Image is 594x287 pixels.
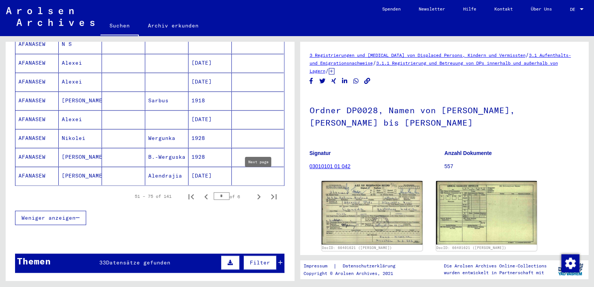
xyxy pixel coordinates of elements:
div: 51 – 75 of 141 [135,193,172,200]
mat-cell: AFANASEW [15,148,59,166]
button: Share on LinkedIn [341,76,349,86]
span: / [526,52,529,58]
span: Weniger anzeigen [21,214,76,221]
span: DE [570,7,578,12]
mat-cell: AFANASEW [15,167,59,185]
mat-cell: Nikolei [59,129,102,147]
mat-cell: 1928 [188,148,232,166]
mat-cell: Alexei [59,54,102,72]
div: | [304,262,404,270]
a: 03010101 01 042 [310,163,351,169]
a: 3.1.1 Registrierung und Betreuung von DPs innerhalb und außerhalb von Lagern [310,60,558,74]
button: Weniger anzeigen [15,211,86,225]
h1: Ordner DP0028, Namen von [PERSON_NAME], [PERSON_NAME] bis [PERSON_NAME] [310,93,579,138]
a: Archiv erkunden [139,17,208,35]
a: Suchen [100,17,139,36]
mat-cell: AFANASEW [15,54,59,72]
mat-cell: Sarbus [145,91,188,110]
b: Anzahl Dokumente [444,150,492,156]
button: Share on Xing [330,76,338,86]
mat-cell: 1928 [188,129,232,147]
mat-cell: AFANASEW [15,110,59,129]
button: Copy link [363,76,371,86]
a: Impressum [304,262,333,270]
mat-cell: [DATE] [188,73,232,91]
p: Copyright © Arolsen Archives, 2021 [304,270,404,277]
mat-cell: AFANASEW [15,73,59,91]
p: 557 [444,162,579,170]
img: yv_logo.png [556,260,585,279]
span: / [373,59,376,66]
span: Datensätze gefunden [106,259,170,266]
span: Filter [250,259,270,266]
a: Datenschutzerklärung [337,262,404,270]
mat-cell: AFANASEW [15,91,59,110]
img: Zustimmung ändern [561,254,579,272]
mat-cell: B.-Werguska [145,148,188,166]
div: of 6 [214,193,251,200]
button: Share on Facebook [307,76,315,86]
button: Filter [243,255,276,270]
mat-cell: [DATE] [188,110,232,129]
mat-cell: [DATE] [188,54,232,72]
button: Share on WhatsApp [352,76,360,86]
p: wurden entwickelt in Partnerschaft mit [444,269,547,276]
span: 33 [99,259,106,266]
mat-cell: AFANASEW [15,129,59,147]
img: 001.jpg [322,181,422,244]
p: Die Arolsen Archives Online-Collections [444,263,547,269]
b: Signatur [310,150,331,156]
span: / [325,67,329,74]
mat-cell: [PERSON_NAME] [59,91,102,110]
button: Last page [266,189,281,204]
mat-cell: Alexei [59,73,102,91]
mat-cell: Wergunka [145,129,188,147]
mat-cell: N S [59,35,102,53]
a: DocID: 66401621 ([PERSON_NAME]) [322,246,392,250]
button: First page [184,189,199,204]
button: Previous page [199,189,214,204]
mat-cell: 1918 [188,91,232,110]
mat-cell: [PERSON_NAME] [59,167,102,185]
mat-cell: [DATE] [188,167,232,185]
mat-cell: Alexei [59,110,102,129]
img: 002.jpg [436,181,537,244]
img: Arolsen_neg.svg [6,7,94,26]
mat-cell: Alendrajia [145,167,188,185]
a: 3 Registrierungen und [MEDICAL_DATA] von Displaced Persons, Kindern und Vermissten [310,52,526,58]
div: Themen [17,254,51,268]
button: Share on Twitter [319,76,327,86]
button: Next page [251,189,266,204]
mat-cell: AFANASEW [15,35,59,53]
mat-cell: [PERSON_NAME] [59,148,102,166]
a: DocID: 66401621 ([PERSON_NAME]) [436,246,506,250]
